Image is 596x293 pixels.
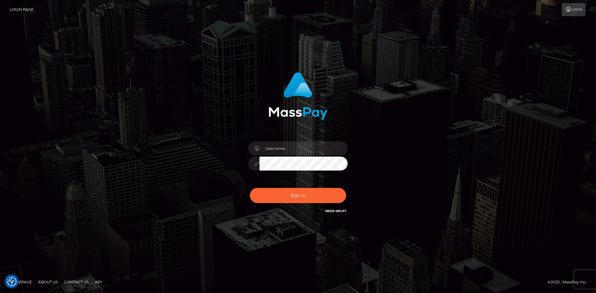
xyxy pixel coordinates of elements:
[36,277,60,287] a: About Us
[260,141,348,155] input: Username...
[250,188,346,203] button: Sign in
[269,72,327,120] img: MassPay Login
[562,3,585,16] a: Login
[93,277,104,287] a: API
[7,277,34,287] a: Homepage
[325,209,346,213] a: Need Help?
[548,279,591,286] div: © 2025 , MassPay Inc.
[61,277,91,287] a: Contact Us
[7,277,16,286] button: Consent Preferences
[10,3,34,16] a: Login Page
[7,277,16,286] img: Revisit consent button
